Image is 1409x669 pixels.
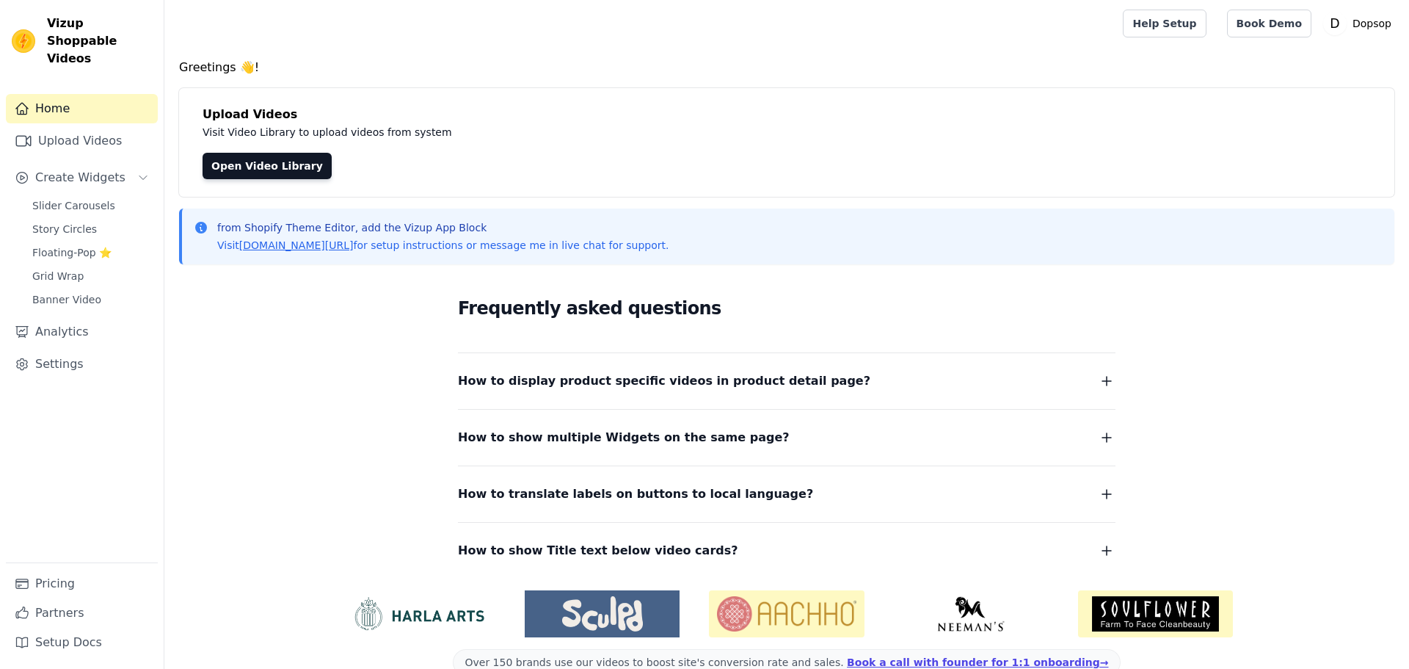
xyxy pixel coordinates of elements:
a: Analytics [6,317,158,347]
a: Partners [6,599,158,628]
p: Visit Video Library to upload videos from system [203,123,860,141]
h4: Upload Videos [203,106,1371,123]
img: Neeman's [894,596,1049,632]
img: Aachho [709,590,864,637]
a: Floating-Pop ⭐ [23,242,158,263]
span: Create Widgets [35,169,125,187]
span: Vizup Shoppable Videos [47,15,152,68]
p: Visit for setup instructions or message me in live chat for support. [217,238,669,253]
button: Create Widgets [6,163,158,192]
a: Upload Videos [6,126,158,156]
p: Dopsop [1347,10,1397,37]
a: Pricing [6,569,158,599]
a: Banner Video [23,289,158,310]
button: How to show multiple Widgets on the same page? [458,427,1115,448]
span: Slider Carousels [32,198,115,213]
a: Open Video Library [203,153,332,179]
h2: Frequently asked questions [458,294,1115,323]
span: Banner Video [32,292,101,307]
img: HarlaArts [341,596,495,632]
a: Book a call with founder for 1:1 onboarding [847,657,1108,668]
p: from Shopify Theme Editor, add the Vizup App Block [217,220,669,235]
button: How to show Title text below video cards? [458,540,1115,561]
a: Grid Wrap [23,266,158,286]
img: Vizup [12,29,35,53]
a: Help Setup [1123,10,1206,37]
span: How to translate labels on buttons to local language? [458,484,813,505]
span: Story Circles [32,222,97,236]
button: How to display product specific videos in product detail page? [458,371,1115,391]
a: Slider Carousels [23,195,158,216]
span: Floating-Pop ⭐ [32,245,112,260]
a: [DOMAIN_NAME][URL] [239,239,354,251]
img: Sculpd US [525,596,680,632]
span: How to show multiple Widgets on the same page? [458,427,790,448]
a: Home [6,94,158,123]
button: D Dopsop [1323,10,1397,37]
a: Story Circles [23,219,158,239]
img: Soulflower [1078,590,1233,637]
text: D [1330,16,1339,31]
a: Settings [6,350,158,379]
a: Book Demo [1227,10,1311,37]
span: How to show Title text below video cards? [458,540,738,561]
span: How to display product specific videos in product detail page? [458,371,870,391]
a: Setup Docs [6,628,158,657]
button: How to translate labels on buttons to local language? [458,484,1115,505]
h4: Greetings 👋! [179,59,1394,76]
span: Grid Wrap [32,269,84,283]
